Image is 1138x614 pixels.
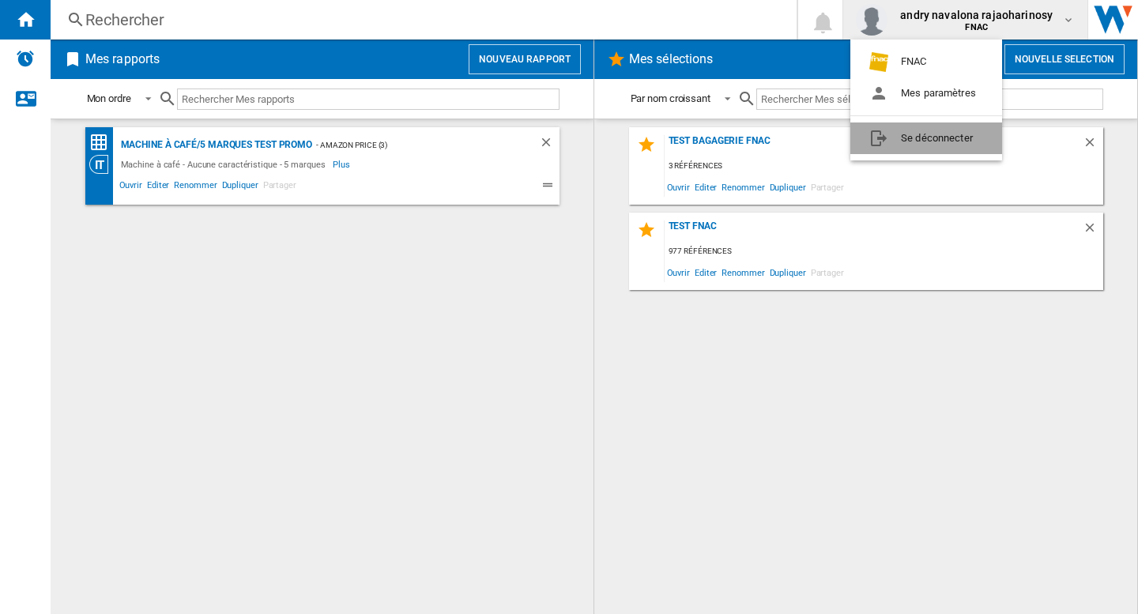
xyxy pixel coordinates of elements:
[850,122,1002,154] button: Se déconnecter
[850,46,1002,77] button: FNAC
[850,77,1002,109] button: Mes paramètres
